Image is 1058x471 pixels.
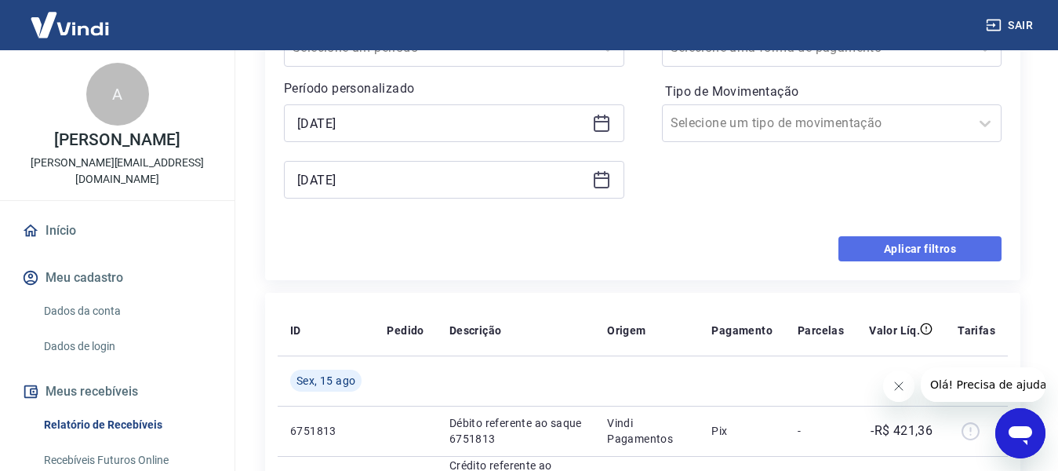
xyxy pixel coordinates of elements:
[387,323,424,338] p: Pedido
[296,373,355,389] span: Sex, 15 ago
[19,214,216,248] a: Início
[38,295,216,327] a: Dados da conta
[711,423,773,439] p: Pix
[711,323,773,338] p: Pagamento
[19,374,216,409] button: Meus recebíveis
[38,330,216,363] a: Dados de login
[665,82,999,101] label: Tipo de Movimentação
[869,323,920,338] p: Valor Líq.
[284,79,624,98] p: Período personalizado
[19,261,216,295] button: Meu cadastro
[798,423,844,439] p: -
[958,323,995,338] p: Tarifas
[449,415,582,447] p: Débito referente ao saque 6751813
[54,132,180,148] p: [PERSON_NAME]
[883,371,914,402] iframe: Fechar mensagem
[871,422,933,440] p: -R$ 421,36
[86,63,149,126] div: A
[38,409,216,441] a: Relatório de Recebíveis
[19,1,121,49] img: Vindi
[290,423,362,439] p: 6751813
[838,236,1002,261] button: Aplicar filtros
[921,367,1045,402] iframe: Mensagem da empresa
[607,323,645,338] p: Origem
[995,408,1045,458] iframe: Botão para abrir a janela de mensagens
[290,323,301,338] p: ID
[798,323,844,338] p: Parcelas
[607,415,686,447] p: Vindi Pagamentos
[983,11,1039,40] button: Sair
[297,168,586,192] input: Data final
[297,111,586,135] input: Data inicial
[13,155,222,188] p: [PERSON_NAME][EMAIL_ADDRESS][DOMAIN_NAME]
[449,323,502,338] p: Descrição
[9,11,132,24] span: Olá! Precisa de ajuda?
